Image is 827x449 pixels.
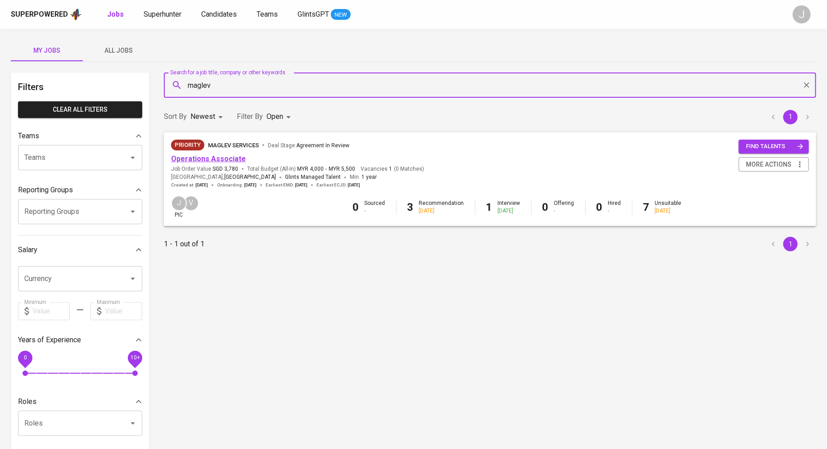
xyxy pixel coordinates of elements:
[388,165,392,173] span: 1
[18,131,39,141] p: Teams
[746,141,804,152] span: find talents
[171,195,187,219] div: pic
[18,245,37,255] p: Salary
[224,173,276,182] span: [GEOGRAPHIC_DATA]
[362,174,377,180] span: 1 year
[11,8,82,21] a: Superpoweredapp logo
[171,173,276,182] span: [GEOGRAPHIC_DATA] ,
[171,154,246,163] a: Operations Associate
[325,165,327,173] span: -
[765,110,816,124] nav: pagination navigation
[144,9,183,20] a: Superhunter
[486,201,493,213] b: 1
[348,182,360,188] span: [DATE]
[164,239,204,249] p: 1 - 1 out of 1
[18,396,36,407] p: Roles
[361,165,424,173] span: Vacancies ( 0 Matches )
[247,165,355,173] span: Total Budget (All-In)
[201,10,237,18] span: Candidates
[144,10,181,18] span: Superhunter
[329,165,355,173] span: MYR 5,500
[331,10,351,19] span: NEW
[217,182,257,188] span: Onboarding :
[201,9,239,20] a: Candidates
[739,140,809,154] button: find talents
[257,10,278,18] span: Teams
[554,207,574,215] div: -
[183,195,199,211] div: V
[212,165,238,173] span: SGD 3,780
[18,393,142,411] div: Roles
[18,181,142,199] div: Reporting Groups
[190,109,226,125] div: Newest
[746,159,791,170] span: more actions
[244,182,257,188] span: [DATE]
[105,302,142,320] input: Value
[554,200,574,215] div: Offering
[739,157,809,172] button: more actions
[70,8,82,21] img: app logo
[88,45,149,56] span: All Jobs
[298,10,329,18] span: GlintsGPT
[295,182,307,188] span: [DATE]
[267,109,294,125] div: Open
[800,79,813,91] button: Clear
[316,182,360,188] span: Earliest ECJD :
[783,110,798,124] button: page 1
[407,201,414,213] b: 3
[127,417,139,430] button: Open
[365,200,385,215] div: Sourced
[127,151,139,164] button: Open
[655,207,682,215] div: [DATE]
[11,9,68,20] div: Superpowered
[107,9,126,20] a: Jobs
[266,182,307,188] span: Earliest EMD :
[171,140,204,150] div: New Job received from Demand Team
[171,141,204,150] span: Priority
[298,9,351,20] a: GlintsGPT NEW
[18,241,142,259] div: Salary
[190,111,215,122] p: Newest
[18,185,73,195] p: Reporting Groups
[107,10,124,18] b: Jobs
[353,201,359,213] b: 0
[237,111,263,122] p: Filter By
[18,331,142,349] div: Years of Experience
[783,237,798,251] button: page 1
[350,174,377,180] span: Min.
[127,205,139,218] button: Open
[16,45,77,56] span: My Jobs
[268,142,349,149] span: Deal Stage :
[498,200,520,215] div: Interview
[171,165,238,173] span: Job Order Value
[297,165,324,173] span: MYR 4,000
[18,127,142,145] div: Teams
[171,182,208,188] span: Created at :
[164,111,187,122] p: Sort By
[25,104,135,115] span: Clear All filters
[18,80,142,94] h6: Filters
[608,207,621,215] div: -
[765,237,816,251] nav: pagination navigation
[542,201,549,213] b: 0
[257,9,280,20] a: Teams
[171,195,187,211] div: J
[655,200,682,215] div: Unsuitable
[608,200,621,215] div: Hired
[267,112,283,121] span: Open
[365,207,385,215] div: -
[498,207,520,215] div: [DATE]
[23,354,27,361] span: 0
[32,302,70,320] input: Value
[597,201,603,213] b: 0
[127,272,139,285] button: Open
[18,101,142,118] button: Clear All filters
[195,182,208,188] span: [DATE]
[643,201,650,213] b: 7
[419,200,464,215] div: Recommendation
[18,335,81,345] p: Years of Experience
[793,5,811,23] div: J
[285,174,341,180] span: Glints Managed Talent
[419,207,464,215] div: [DATE]
[130,354,140,361] span: 10+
